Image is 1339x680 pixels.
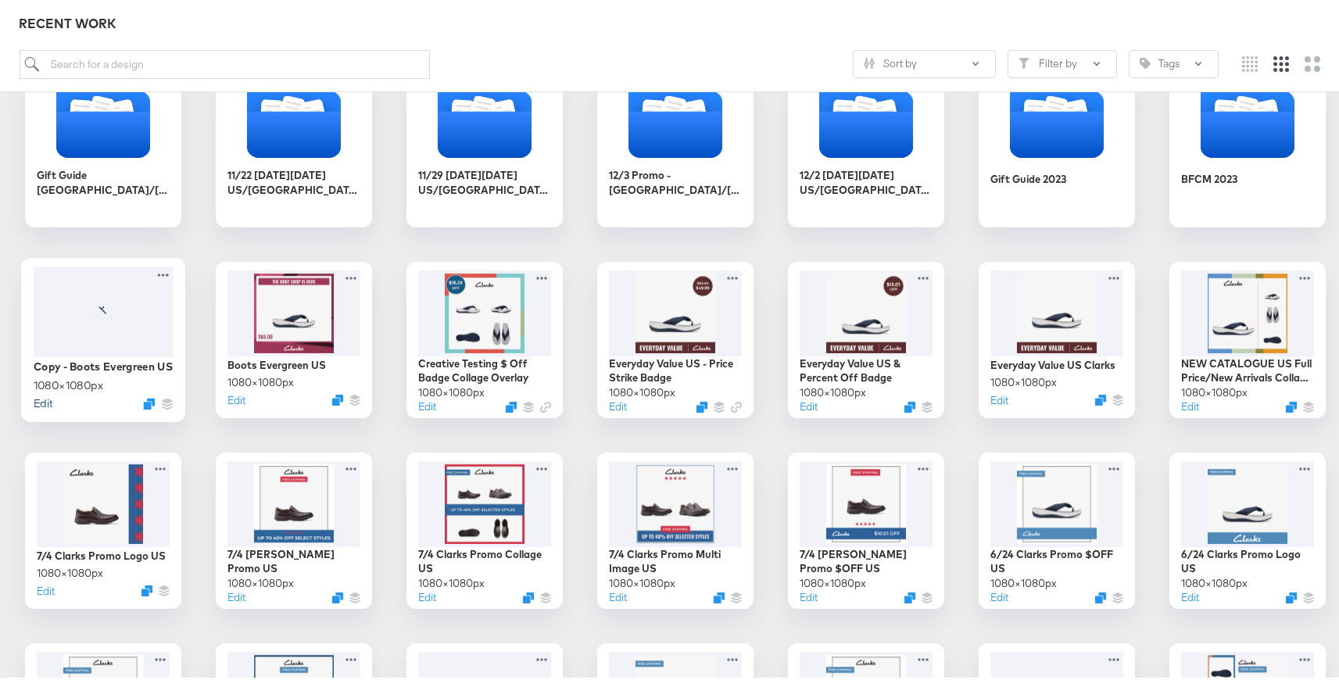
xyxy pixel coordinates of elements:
div: 11/22 [DATE][DATE] US/[GEOGRAPHIC_DATA] 2024 [227,165,360,194]
div: Gift Guide 2023 [979,68,1135,224]
div: 12/2 [DATE][DATE] US/[GEOGRAPHIC_DATA] 2024 [800,165,933,194]
button: Edit [800,396,818,411]
div: 1080 × 1080 px [609,382,675,397]
div: Boots Evergreen US [227,355,326,370]
button: Edit [800,587,818,602]
svg: Duplicate [523,589,534,600]
button: Edit [37,581,55,596]
div: 12/3 Promo - [GEOGRAPHIC_DATA]/[GEOGRAPHIC_DATA] 2024 [609,165,742,194]
div: 7/4 Clarks Promo Logo US [37,546,166,560]
div: 12/3 Promo - [GEOGRAPHIC_DATA]/[GEOGRAPHIC_DATA] 2024 [597,68,754,224]
svg: Duplicate [1286,399,1297,410]
button: Edit [418,396,436,411]
div: 1080 × 1080 px [1181,382,1248,397]
svg: Large grid [1305,53,1320,69]
div: 7/4 [PERSON_NAME] Promo US1080×1080pxEditDuplicate [216,449,372,606]
div: 1080 × 1080 px [609,573,675,588]
div: 7/4 Clarks Promo Multi Image US1080×1080pxEditDuplicate [597,449,754,606]
svg: Medium grid [1273,53,1289,69]
div: NEW CATALOGUE US Full Price/New Arrivals Collage SS251080×1080pxEditDuplicate [1169,259,1326,415]
svg: Folder [216,77,372,155]
div: Boots Evergreen US1080×1080pxEditDuplicate [216,259,372,415]
div: 1080 × 1080 px [418,382,485,397]
button: Edit [609,396,627,411]
svg: Duplicate [143,395,155,406]
div: Copy - Boots Evergreen US [34,356,174,370]
button: Duplicate [904,589,915,600]
svg: Duplicate [506,399,517,410]
svg: Duplicate [332,589,343,600]
svg: Link [540,399,551,410]
svg: Duplicate [1286,589,1297,600]
div: Creative Testing $ Off Badge Collage Overlay1080×1080pxEditDuplicate [406,259,563,415]
div: 7/4 Clarks Promo Collage US1080×1080pxEditDuplicate [406,449,563,606]
svg: Filter [1019,55,1029,66]
svg: Sliders [864,55,875,66]
div: 1080 × 1080 px [227,573,294,588]
div: Copy - Boots Evergreen US1080×1080pxEditDuplicate [21,255,185,419]
button: TagTags [1129,47,1219,75]
svg: Link [731,399,742,410]
div: Everyday Value US - Price Strike Badge1080×1080pxEditDuplicate [597,259,754,415]
button: Edit [418,587,436,602]
div: Everyday Value US - Price Strike Badge [609,353,742,382]
div: 6/24 Clarks Promo Logo US1080×1080pxEditDuplicate [1169,449,1326,606]
svg: Duplicate [696,399,707,410]
button: Edit [990,390,1008,405]
svg: Folder [406,77,563,155]
button: Edit [227,587,245,602]
div: 1080 × 1080 px [34,374,103,389]
div: 7/4 [PERSON_NAME] Promo $OFF US [800,544,933,573]
svg: Duplicate [141,582,152,593]
div: Gift Guide 2023 [990,169,1066,184]
div: 1080 × 1080 px [800,573,866,588]
div: Everyday Value US & Percent Off Badge1080×1080pxEditDuplicate [788,259,944,415]
svg: Folder [979,77,1135,155]
div: Gift Guide [GEOGRAPHIC_DATA]/[GEOGRAPHIC_DATA] 2024 [37,165,170,194]
svg: Duplicate [1095,392,1106,403]
div: 1080 × 1080 px [990,573,1057,588]
div: 1080 × 1080 px [37,563,103,578]
div: 1080 × 1080 px [1181,573,1248,588]
button: Edit [609,587,627,602]
input: Search for a design [20,47,431,76]
div: 7/4 Clarks Promo Multi Image US [609,544,742,573]
div: 7/4 [PERSON_NAME] Promo $OFF US1080×1080pxEditDuplicate [788,449,944,606]
svg: Duplicate [904,399,915,410]
div: RECENT WORK [20,12,1332,30]
div: 1080 × 1080 px [800,382,866,397]
button: Edit [1181,396,1199,411]
svg: Duplicate [714,589,725,600]
div: 7/4 Clarks Promo Collage US [418,544,551,573]
svg: Folder [25,77,181,155]
div: 1080 × 1080 px [990,372,1057,387]
div: Everyday Value US Clarks [990,355,1115,370]
svg: Duplicate [1095,589,1106,600]
div: 7/4 Clarks Promo Logo US1080×1080pxEditDuplicate [25,449,181,606]
div: 6/24 Clarks Promo Logo US [1181,544,1314,573]
button: Edit [990,587,1008,602]
div: 11/22 [DATE][DATE] US/[GEOGRAPHIC_DATA] 2024 [216,68,372,224]
svg: Folder [597,77,754,155]
div: 6/24 Clarks Promo $OFF US1080×1080pxEditDuplicate [979,449,1135,606]
div: Everyday Value US Clarks1080×1080pxEditDuplicate [979,259,1135,415]
div: 7/4 [PERSON_NAME] Promo US [227,544,360,573]
svg: Folder [788,77,944,155]
svg: Duplicate [332,392,343,403]
div: Creative Testing $ Off Badge Collage Overlay [418,353,551,382]
div: BFCM 2023 [1169,68,1326,224]
div: 1080 × 1080 px [227,372,294,387]
div: 1080 × 1080 px [418,573,485,588]
div: 6/24 Clarks Promo $OFF US [990,544,1123,573]
div: 12/2 [DATE][DATE] US/[GEOGRAPHIC_DATA] 2024 [788,68,944,224]
svg: Folder [1169,77,1326,155]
